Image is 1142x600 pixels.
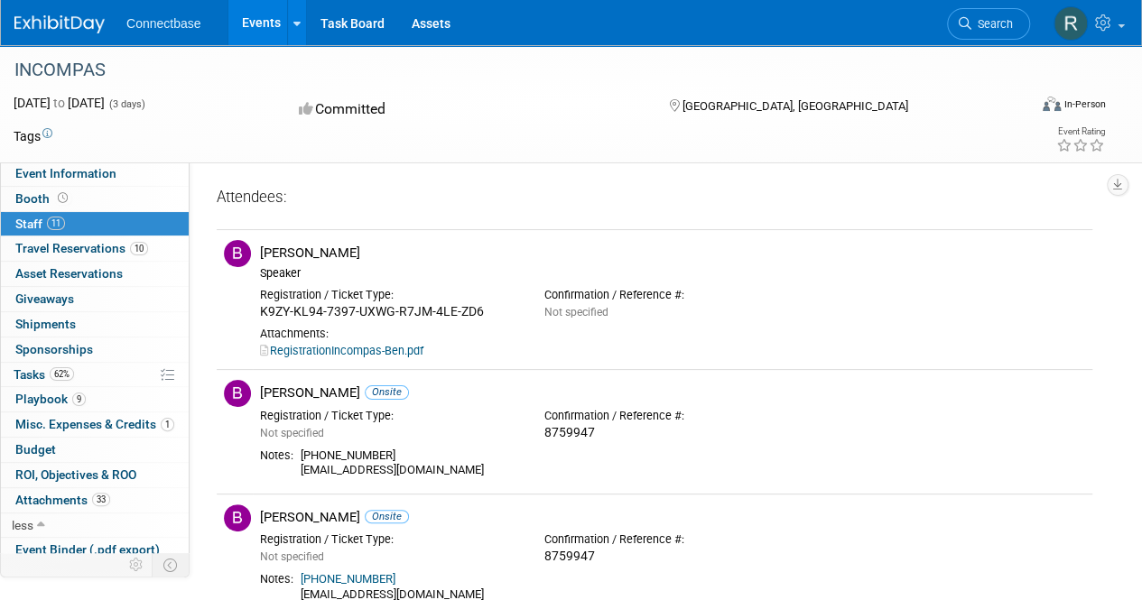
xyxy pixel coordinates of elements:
div: [PERSON_NAME] [260,245,1085,262]
span: Event Information [15,166,116,180]
div: Notes: [260,448,293,463]
span: 33 [92,493,110,506]
div: Notes: [260,572,293,586]
div: Registration / Ticket Type: [260,288,517,302]
span: 62% [50,367,74,381]
div: Committed [293,94,639,125]
span: Not specified [544,306,608,318]
div: Registration / Ticket Type: [260,532,517,547]
a: Travel Reservations10 [1,236,189,261]
span: to [51,96,68,110]
td: Personalize Event Tab Strip [121,553,153,577]
div: [PHONE_NUMBER] [EMAIL_ADDRESS][DOMAIN_NAME] [301,448,1085,478]
span: 10 [130,242,148,255]
a: less [1,513,189,538]
td: Toggle Event Tabs [153,553,190,577]
span: Not specified [260,427,324,439]
a: Shipments [1,312,189,337]
div: Speaker [260,266,1085,281]
a: Event Information [1,162,189,186]
span: Staff [15,217,65,231]
img: Roger Castillo [1054,6,1088,41]
a: RegistrationIncompas-Ben.pdf [260,344,423,357]
img: B.jpg [224,240,251,267]
span: Travel Reservations [15,241,148,255]
div: Confirmation / Reference #: [544,288,802,302]
a: Misc. Expenses & Credits1 [1,412,189,437]
span: Sponsorships [15,342,93,356]
div: Attendees: [217,187,1092,210]
span: Search [971,17,1013,31]
a: Event Binder (.pdf export) [1,538,189,562]
span: Playbook [15,392,86,406]
a: Asset Reservations [1,262,189,286]
a: Attachments33 [1,488,189,512]
span: Event Binder (.pdf export) [15,542,160,557]
span: Booth [15,191,71,206]
span: Giveaways [15,291,74,306]
div: INCOMPAS [8,54,1013,87]
div: 8759947 [544,549,802,565]
a: Staff11 [1,212,189,236]
span: (3 days) [107,98,145,110]
td: Tags [14,127,52,145]
span: Onsite [365,385,409,399]
span: Misc. Expenses & Credits [15,417,174,431]
a: ROI, Objectives & ROO [1,463,189,487]
span: Budget [15,442,56,457]
span: Onsite [365,510,409,523]
div: [PERSON_NAME] [260,509,1085,526]
a: Search [947,8,1030,40]
span: 1 [161,418,174,431]
span: Booth not reserved yet [54,191,71,205]
a: Giveaways [1,287,189,311]
span: ROI, Objectives & ROO [15,467,136,482]
span: Shipments [15,317,76,331]
span: [GEOGRAPHIC_DATA], [GEOGRAPHIC_DATA] [682,99,907,113]
div: Confirmation / Reference #: [544,532,802,547]
span: Asset Reservations [15,266,123,281]
div: Attachments: [260,327,1085,341]
a: [PHONE_NUMBER] [301,572,395,586]
div: 8759947 [544,425,802,441]
span: less [12,518,33,532]
div: Event Format [946,94,1106,121]
span: Attachments [15,493,110,507]
span: [DATE] [DATE] [14,96,105,110]
img: Format-Inperson.png [1043,97,1061,111]
img: B.jpg [224,504,251,531]
img: ExhibitDay [14,15,105,33]
a: Tasks62% [1,363,189,387]
span: Connectbase [126,16,201,31]
div: [PERSON_NAME] [260,384,1085,402]
a: Budget [1,438,189,462]
div: Confirmation / Reference #: [544,409,802,423]
a: Sponsorships [1,337,189,362]
span: Tasks [14,367,74,382]
a: Playbook9 [1,387,189,411]
div: In-Person [1063,97,1106,111]
a: Booth [1,187,189,211]
div: K9ZY-KL94-7397-UXWG-R7JM-4LE-ZD6 [260,304,517,320]
span: Not specified [260,550,324,563]
span: 9 [72,392,86,406]
div: Event Rating [1056,127,1105,136]
span: 11 [47,217,65,230]
img: B.jpg [224,380,251,407]
div: Registration / Ticket Type: [260,409,517,423]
